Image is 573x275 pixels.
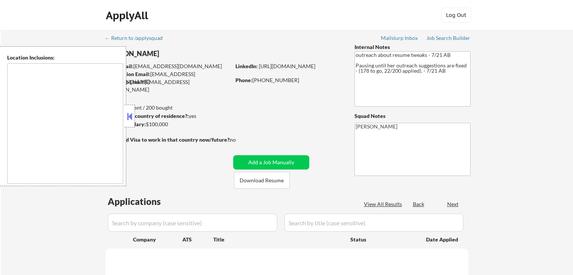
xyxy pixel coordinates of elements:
a: ← Return to /applysquad [105,35,170,43]
strong: LinkedIn: [235,63,258,69]
div: View All Results [364,200,404,208]
div: Location Inclusions: [7,54,123,61]
div: Internal Notes [354,43,471,51]
strong: Will need Visa to work in that country now/future?: [105,136,231,143]
div: ATS [182,236,213,243]
div: Next [447,200,459,208]
button: Log Out [441,8,471,23]
a: [URL][DOMAIN_NAME] [259,63,315,69]
div: Mailslurp Inbox [381,35,419,41]
button: Download Resume [234,172,290,189]
button: Add a Job Manually [233,155,309,170]
div: no [230,136,251,144]
div: $100,000 [105,121,231,128]
div: Job Search Builder [426,35,471,41]
div: Squad Notes [354,112,471,120]
div: ApplyAll [106,9,150,22]
div: Date Applied [426,236,459,243]
div: [PERSON_NAME] [105,49,260,58]
strong: Can work in country of residence?: [105,113,189,119]
div: [EMAIL_ADDRESS][DOMAIN_NAME] [105,78,231,93]
div: [EMAIL_ADDRESS][DOMAIN_NAME] [106,63,231,70]
div: [PHONE_NUMBER] [235,76,342,84]
div: 43 sent / 200 bought [105,104,231,112]
a: Mailslurp Inbox [381,35,419,43]
div: Status [350,232,415,246]
input: Search by company (case sensitive) [108,214,277,232]
div: Back [413,200,425,208]
div: yes [105,112,228,120]
strong: Phone: [235,77,252,83]
input: Search by title (case sensitive) [284,214,463,232]
div: Title [213,236,343,243]
div: Company [133,236,182,243]
div: ← Return to /applysquad [105,35,170,41]
div: Applications [108,197,182,206]
div: [EMAIL_ADDRESS][DOMAIN_NAME] [106,70,231,85]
